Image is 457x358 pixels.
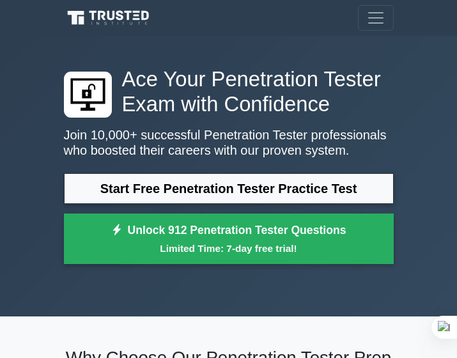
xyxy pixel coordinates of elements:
p: Join 10,000+ successful Penetration Tester professionals who boosted their careers with our prove... [64,127,394,158]
a: Unlock 912 Penetration Tester QuestionsLimited Time: 7-day free trial! [64,214,394,265]
button: Toggle navigation [358,5,394,31]
a: Start Free Penetration Tester Practice Test [64,173,394,204]
h1: Ace Your Penetration Tester Exam with Confidence [64,66,394,117]
small: Limited Time: 7-day free trial! [80,241,378,256]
